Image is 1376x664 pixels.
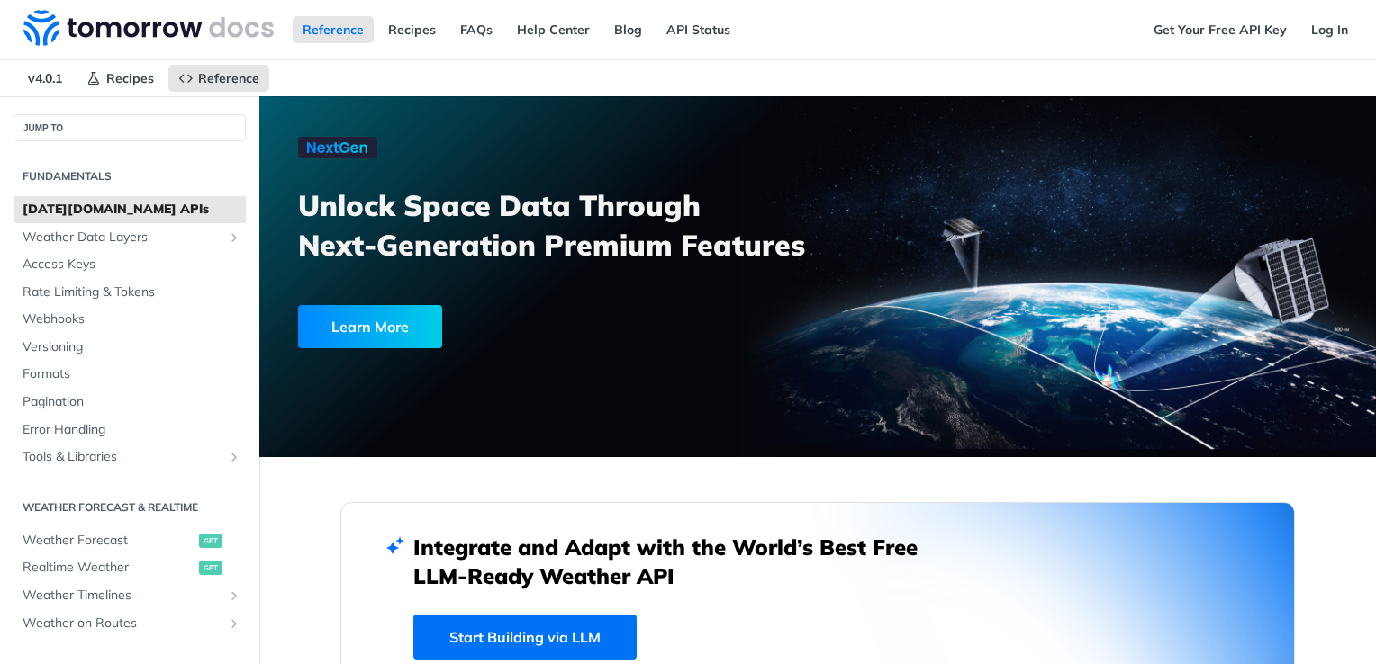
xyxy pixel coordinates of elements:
a: Weather on RoutesShow subpages for Weather on Routes [14,610,246,637]
a: Help Center [507,16,600,43]
a: Reference [293,16,374,43]
h2: Fundamentals [14,168,246,184]
a: Get Your Free API Key [1144,16,1297,43]
a: Blog [604,16,652,43]
a: Weather Data LayersShow subpages for Weather Data Layers [14,224,246,251]
span: v4.0.1 [18,65,72,92]
img: NextGen [298,137,377,158]
span: Weather Forecast [23,532,195,550]
span: Versioning [23,338,241,356]
button: Show subpages for Weather Data Layers [227,230,241,245]
a: Versioning [14,334,246,361]
a: Recipes [378,16,446,43]
a: Recipes [77,65,164,92]
a: Access Keys [14,251,246,278]
a: Learn More [298,305,729,348]
span: Rate Limiting & Tokens [23,283,241,301]
a: FAQs [450,16,502,43]
button: Show subpages for Weather Timelines [227,588,241,603]
span: Formats [23,365,241,383]
a: Weather Forecastget [14,527,246,554]
a: Pagination [14,389,246,416]
a: Tools & LibrariesShow subpages for Tools & Libraries [14,444,246,471]
a: Formats [14,361,246,388]
a: Webhooks [14,306,246,333]
h2: Weather Forecast & realtime [14,499,246,516]
span: Access Keys [23,256,241,274]
span: Error Handling [23,421,241,439]
a: API Status [656,16,740,43]
img: Tomorrow.io Weather API Docs [23,10,274,46]
span: Webhooks [23,310,241,328]
span: get [199,561,222,575]
span: Recipes [106,70,154,86]
span: [DATE][DOMAIN_NAME] APIs [23,201,241,219]
h3: Unlock Space Data Through Next-Generation Premium Features [298,185,837,265]
span: Weather Data Layers [23,229,222,247]
button: Show subpages for Weather on Routes [227,616,241,631]
div: Learn More [298,305,442,348]
span: Reference [198,70,259,86]
button: JUMP TO [14,114,246,141]
span: Tools & Libraries [23,448,222,466]
a: Error Handling [14,417,246,444]
span: Weather Timelines [23,587,222,605]
a: [DATE][DOMAIN_NAME] APIs [14,196,246,223]
a: Reference [168,65,269,92]
span: Pagination [23,393,241,411]
span: Realtime Weather [23,559,195,577]
span: Weather on Routes [23,615,222,633]
h2: Integrate and Adapt with the World’s Best Free LLM-Ready Weather API [413,533,945,590]
a: Start Building via LLM [413,615,637,660]
button: Show subpages for Tools & Libraries [227,450,241,464]
a: Rate Limiting & Tokens [14,279,246,306]
a: Weather TimelinesShow subpages for Weather Timelines [14,582,246,609]
span: get [199,534,222,548]
a: Log In [1301,16,1358,43]
a: Realtime Weatherget [14,554,246,581]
